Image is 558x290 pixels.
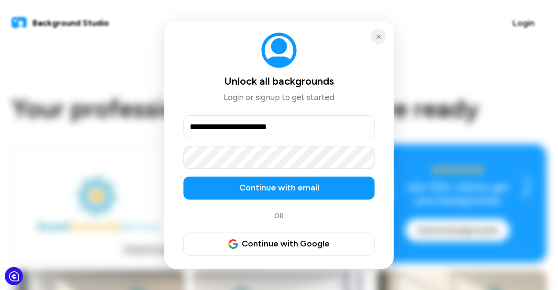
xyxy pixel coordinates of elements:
button: Close [371,29,386,44]
span: OR [274,211,284,221]
img: Google [228,239,238,249]
span: Continue with email [239,181,319,194]
p: Login or signup to get started [224,91,334,104]
h2: Unlock all backgrounds [224,76,334,87]
span: Continue with Google [228,237,330,250]
button: GoogleContinue with Google [183,233,375,256]
button: Continue with email [183,177,375,200]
